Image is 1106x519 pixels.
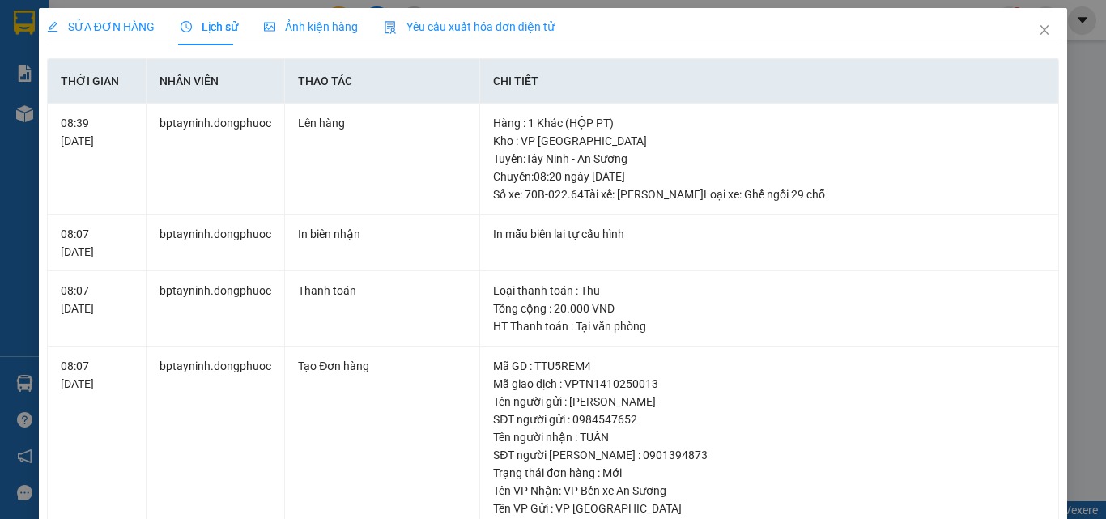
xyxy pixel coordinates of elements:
[298,282,466,300] div: Thanh toán
[493,300,1045,317] div: Tổng cộng : 20.000 VND
[493,225,1045,243] div: In mẫu biên lai tự cấu hình
[47,21,58,32] span: edit
[493,375,1045,393] div: Mã giao dịch : VPTN1410250013
[285,59,480,104] th: Thao tác
[493,482,1045,500] div: Tên VP Nhận: VP Bến xe An Sương
[493,411,1045,428] div: SĐT người gửi : 0984547652
[264,21,275,32] span: picture
[48,59,147,104] th: Thời gian
[493,282,1045,300] div: Loại thanh toán : Thu
[493,500,1045,517] div: Tên VP Gửi : VP [GEOGRAPHIC_DATA]
[147,104,285,215] td: bptayninh.dongphuoc
[493,114,1045,132] div: Hàng : 1 Khác (HỘP PT)
[384,20,555,33] span: Yêu cầu xuất hóa đơn điện tử
[61,225,133,261] div: 08:07 [DATE]
[181,20,238,33] span: Lịch sử
[61,282,133,317] div: 08:07 [DATE]
[493,428,1045,446] div: Tên người nhận : TUẤN
[493,464,1045,482] div: Trạng thái đơn hàng : Mới
[264,20,358,33] span: Ảnh kiện hàng
[61,114,133,150] div: 08:39 [DATE]
[1038,23,1051,36] span: close
[47,20,155,33] span: SỬA ĐƠN HÀNG
[147,215,285,272] td: bptayninh.dongphuoc
[493,317,1045,335] div: HT Thanh toán : Tại văn phòng
[493,132,1045,150] div: Kho : VP [GEOGRAPHIC_DATA]
[493,150,1045,203] div: Tuyến : Tây Ninh - An Sương Chuyến: 08:20 ngày [DATE] Số xe: 70B-022.64 Tài xế: [PERSON_NAME] Loạ...
[384,21,397,34] img: icon
[181,21,192,32] span: clock-circle
[147,271,285,347] td: bptayninh.dongphuoc
[493,446,1045,464] div: SĐT người [PERSON_NAME] : 0901394873
[298,114,466,132] div: Lên hàng
[298,357,466,375] div: Tạo Đơn hàng
[480,59,1059,104] th: Chi tiết
[1022,8,1067,53] button: Close
[298,225,466,243] div: In biên nhận
[493,393,1045,411] div: Tên người gửi : [PERSON_NAME]
[147,59,285,104] th: Nhân viên
[61,357,133,393] div: 08:07 [DATE]
[493,357,1045,375] div: Mã GD : TTU5REM4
